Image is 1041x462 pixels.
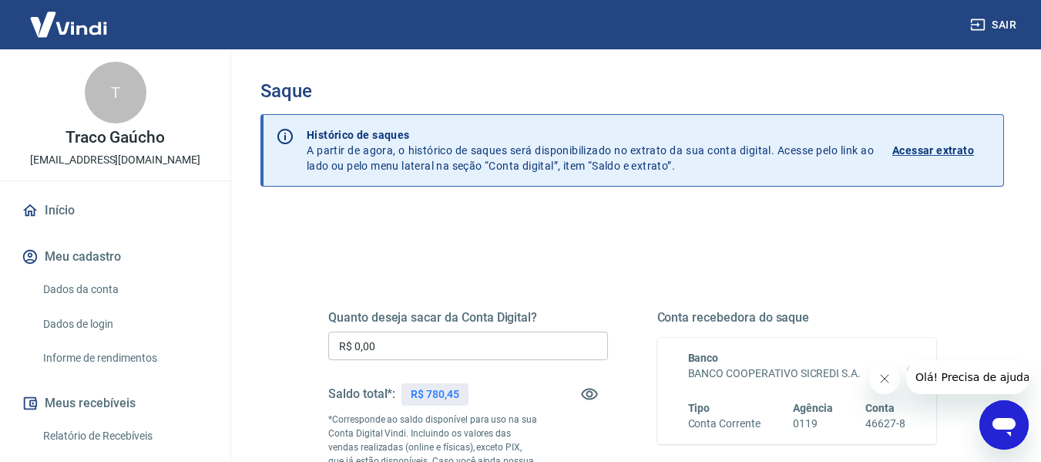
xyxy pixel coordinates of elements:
[18,194,212,228] a: Início
[793,402,833,414] span: Agência
[18,386,212,420] button: Meus recebíveis
[18,1,119,48] img: Vindi
[865,402,895,414] span: Conta
[892,143,974,158] p: Acessar extrato
[869,363,900,394] iframe: Fechar mensagem
[307,127,874,174] p: A partir de agora, o histórico de saques será disponibilizado no extrato da sua conta digital. Ac...
[18,240,212,274] button: Meu cadastro
[37,342,212,374] a: Informe de rendimentos
[328,386,395,402] h5: Saldo total*:
[657,310,937,325] h5: Conta recebedora do saque
[411,386,459,403] p: R$ 780,45
[688,402,710,414] span: Tipo
[865,416,905,432] h6: 46627-8
[906,360,1029,394] iframe: Mensagem da empresa
[688,416,761,432] h6: Conta Corrente
[9,11,129,23] span: Olá! Precisa de ajuda?
[979,400,1029,450] iframe: Botão para abrir a janela de mensagens
[37,274,212,305] a: Dados da conta
[37,420,212,452] a: Relatório de Recebíveis
[30,152,200,168] p: [EMAIL_ADDRESS][DOMAIN_NAME]
[328,310,608,325] h5: Quanto deseja sacar da Conta Digital?
[85,62,146,123] div: T
[307,127,874,143] p: Histórico de saques
[967,11,1023,39] button: Sair
[65,130,165,146] p: Traco Gaúcho
[688,366,906,382] h6: BANCO COOPERATIVO SICREDI S.A.
[793,416,833,432] h6: 0119
[37,309,212,340] a: Dados de login
[688,352,719,364] span: Banco
[892,127,991,174] a: Acessar extrato
[260,80,1004,102] h3: Saque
